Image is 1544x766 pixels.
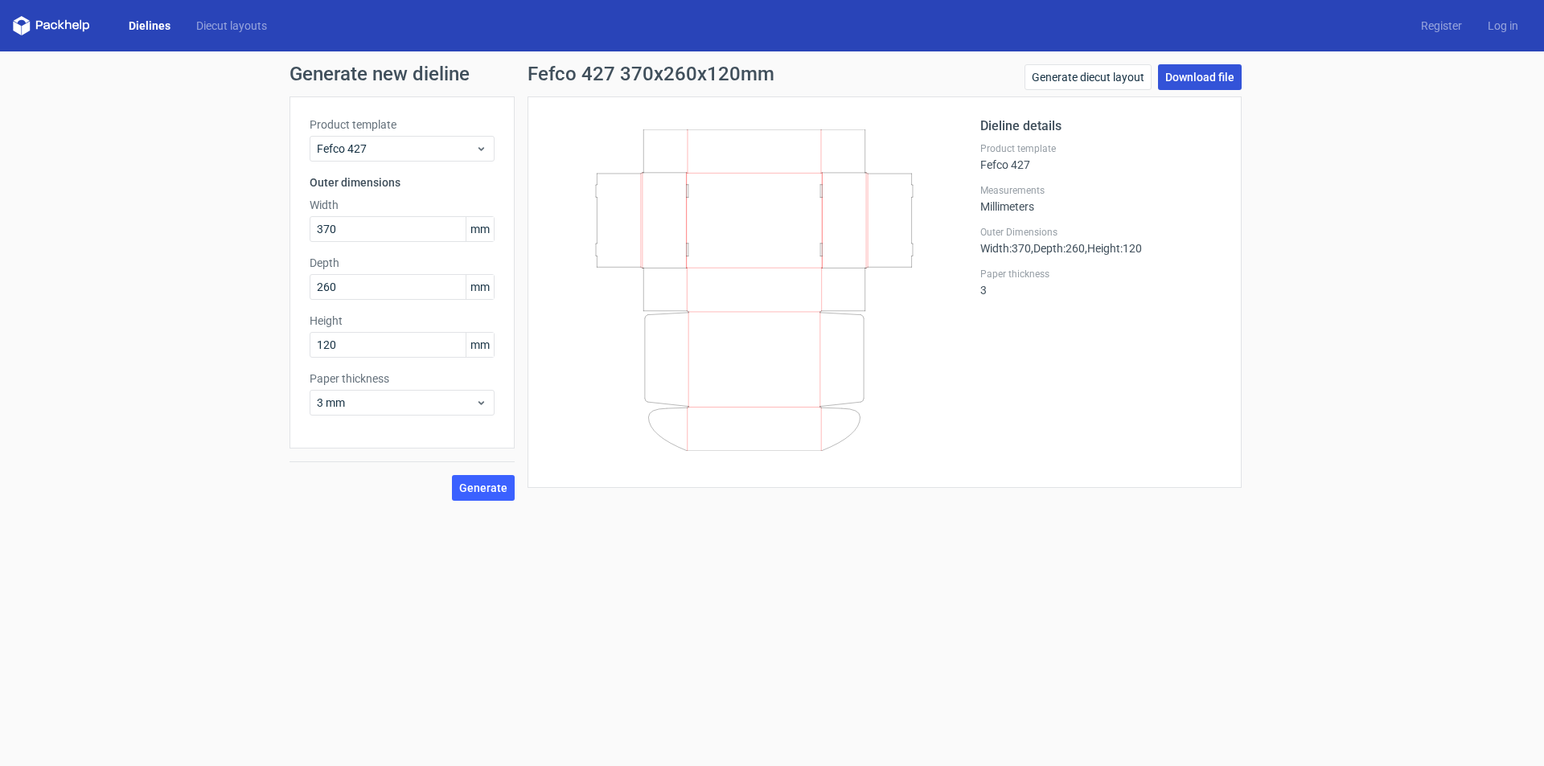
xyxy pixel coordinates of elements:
[1158,64,1242,90] a: Download file
[980,226,1222,239] label: Outer Dimensions
[310,313,495,329] label: Height
[528,64,774,84] h1: Fefco 427 370x260x120mm
[116,18,183,34] a: Dielines
[980,142,1222,171] div: Fefco 427
[466,217,494,241] span: mm
[310,197,495,213] label: Width
[317,141,475,157] span: Fefco 427
[466,333,494,357] span: mm
[466,275,494,299] span: mm
[980,184,1222,213] div: Millimeters
[452,475,515,501] button: Generate
[980,268,1222,297] div: 3
[459,482,507,494] span: Generate
[1408,18,1475,34] a: Register
[980,184,1222,197] label: Measurements
[310,255,495,271] label: Depth
[310,117,495,133] label: Product template
[1085,242,1142,255] span: , Height : 120
[310,174,495,190] h3: Outer dimensions
[183,18,280,34] a: Diecut layouts
[310,371,495,387] label: Paper thickness
[289,64,1254,84] h1: Generate new dieline
[980,242,1031,255] span: Width : 370
[1475,18,1531,34] a: Log in
[1025,64,1152,90] a: Generate diecut layout
[980,142,1222,155] label: Product template
[1031,242,1085,255] span: , Depth : 260
[980,268,1222,281] label: Paper thickness
[980,117,1222,136] h2: Dieline details
[317,395,475,411] span: 3 mm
